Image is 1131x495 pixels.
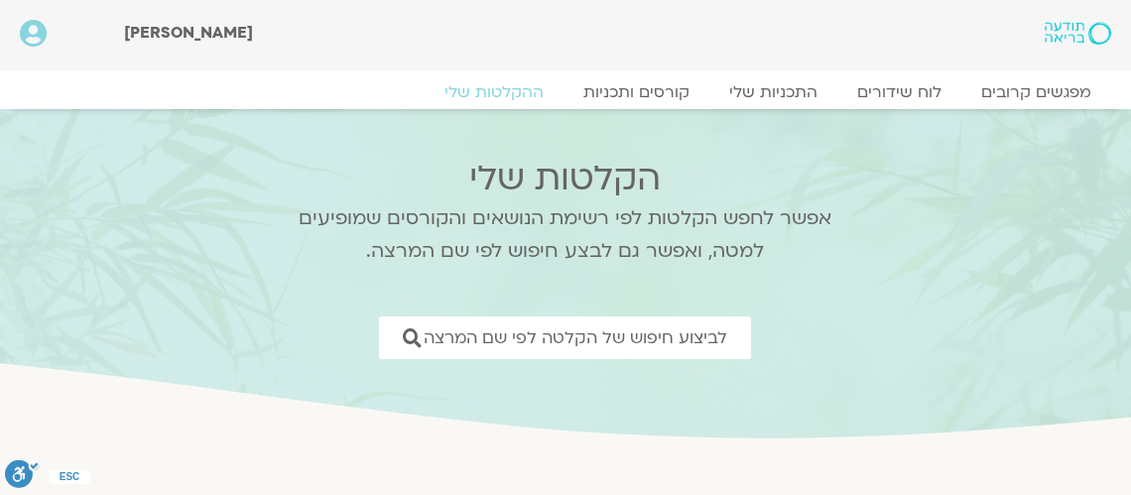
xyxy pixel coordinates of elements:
nav: Menu [20,82,1111,102]
a: לביצוע חיפוש של הקלטה לפי שם המרצה [379,316,751,359]
p: אפשר לחפש הקלטות לפי רשימת הנושאים והקורסים שמופיעים למטה, ואפשר גם לבצע חיפוש לפי שם המרצה. [273,202,858,268]
h2: הקלטות שלי [273,159,858,198]
span: לביצוע חיפוש של הקלטה לפי שם המרצה [424,328,727,347]
span: [PERSON_NAME] [124,22,253,44]
a: מפגשים קרובים [961,82,1111,102]
a: קורסים ותכניות [564,82,709,102]
a: התכניות שלי [709,82,837,102]
a: לוח שידורים [837,82,961,102]
a: ההקלטות שלי [425,82,564,102]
